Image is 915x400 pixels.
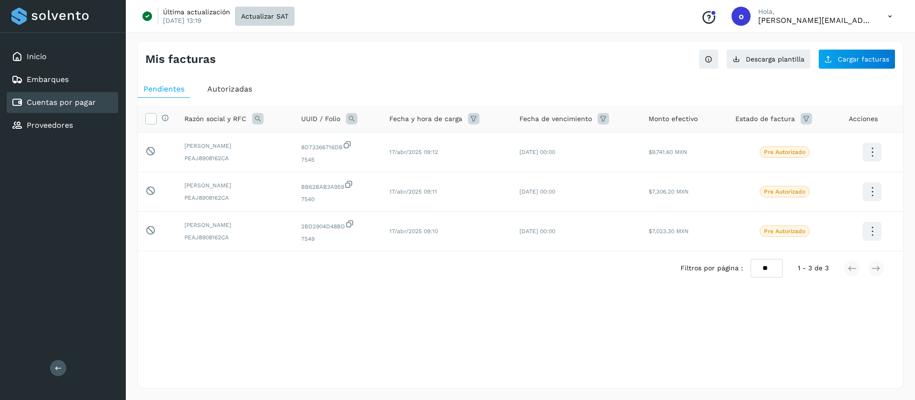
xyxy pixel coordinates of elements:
span: 17/abr/2025 09:10 [389,228,438,235]
p: Pre Autorizado [764,149,805,155]
p: Pre Autorizado [764,188,805,195]
span: $7,023.30 MXN [649,228,689,235]
span: Razón social y RFC [184,114,246,124]
div: Proveedores [7,115,118,136]
span: [DATE] 00:00 [519,228,555,235]
span: PEAJ8908162CA [184,233,286,242]
span: Monto efectivo [649,114,698,124]
span: Cargar facturas [838,56,889,62]
div: Embarques [7,69,118,90]
p: obed.perez@clcsolutions.com.mx [758,16,873,25]
span: PEAJ8908162CA [184,194,286,202]
span: $9,741.60 MXN [649,149,687,155]
span: 17/abr/2025 09:12 [389,149,438,155]
span: Fecha de vencimiento [519,114,592,124]
span: Fecha y hora de carga [389,114,462,124]
button: Actualizar SAT [235,7,295,26]
span: 7545 [301,155,374,164]
span: Filtros por página : [681,263,743,273]
button: Descarga plantilla [726,49,811,69]
div: Cuentas por pagar [7,92,118,113]
button: Cargar facturas [818,49,895,69]
span: Autorizadas [207,84,252,93]
span: 1 - 3 de 3 [798,263,829,273]
p: Pre Autorizado [764,228,805,235]
span: BB62BAB3A959 [301,180,374,191]
span: [PERSON_NAME] [184,181,286,190]
a: Proveedores [27,121,73,130]
a: Cuentas por pagar [27,98,96,107]
p: Hola, [758,8,873,16]
span: 7549 [301,235,374,243]
span: [PERSON_NAME] [184,142,286,150]
span: 2BD2904D48BD [301,219,374,231]
span: [DATE] 00:00 [519,149,555,155]
span: [PERSON_NAME] [184,221,286,229]
span: 17/abr/2025 09:11 [389,188,437,195]
span: Acciones [849,114,878,124]
span: Descarga plantilla [746,56,804,62]
span: Actualizar SAT [241,13,288,20]
p: Última actualización [163,8,230,16]
h4: Mis facturas [145,52,216,66]
span: UUID / Folio [301,114,340,124]
span: [DATE] 00:00 [519,188,555,195]
span: $7,306.20 MXN [649,188,689,195]
p: [DATE] 13:19 [163,16,202,25]
a: Inicio [27,52,47,61]
div: Inicio [7,46,118,67]
span: Estado de factura [735,114,795,124]
span: 8D73366716DB [301,140,374,152]
span: PEAJ8908162CA [184,154,286,163]
a: Embarques [27,75,69,84]
span: Pendientes [143,84,184,93]
span: 7540 [301,195,374,204]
